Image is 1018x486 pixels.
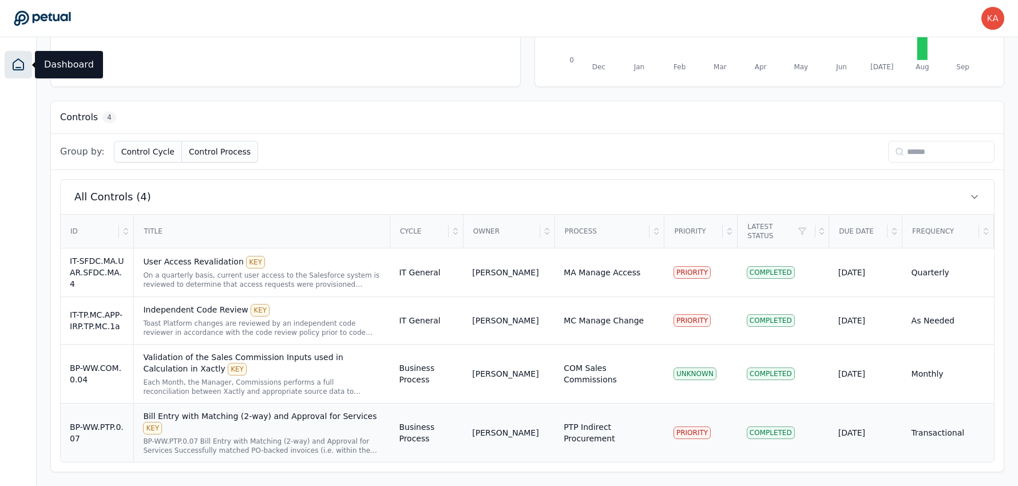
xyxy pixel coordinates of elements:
div: [DATE] [838,368,893,380]
div: Completed [747,426,795,439]
div: [PERSON_NAME] [472,315,538,326]
td: As Needed [902,297,994,345]
td: IT General [390,248,463,297]
button: Control Cycle [114,141,182,163]
div: Validation of the Sales Commission Inputs used in Calculation in Xactly [143,351,381,376]
tspan: Sep [956,63,969,71]
div: [DATE] [838,267,893,278]
div: Frequency [903,215,979,247]
div: [DATE] [838,315,893,326]
div: Completed [747,314,795,327]
div: PRIORITY [674,426,711,439]
div: Each Month, the Manager, Commissions performs a full reconciliation between Xactly and appropriat... [143,378,381,396]
div: BP-WW.PTP.0.07 Bill Entry with Matching (2-way) and Approval for Services Successfully matched PO... [143,437,381,455]
div: KEY [246,256,265,268]
div: [PERSON_NAME] [472,368,538,380]
div: Due Date [830,215,888,247]
td: Quarterly [902,248,994,297]
span: Group by: [60,145,105,159]
div: Completed [747,368,795,380]
div: MA Manage Access [564,267,640,278]
td: Monthly [902,345,994,404]
div: BP-WW.PTP.0.07 [70,421,124,444]
tspan: Jan [633,63,644,71]
button: Control Process [182,141,258,163]
div: Completed [747,266,795,279]
div: COM Sales Commissions [564,362,655,385]
div: ID [61,215,119,247]
div: PRIORITY [674,314,711,327]
div: PTP Indirect Procurement [564,421,655,444]
tspan: Apr [754,63,766,71]
td: Business Process [390,345,463,404]
div: UNKNOWN [674,368,716,380]
div: [DATE] [838,427,893,438]
div: PRIORITY [674,266,711,279]
tspan: May [794,63,808,71]
div: Process [556,215,650,247]
span: All Controls (4) [74,189,151,205]
div: Title [134,215,389,247]
div: [PERSON_NAME] [472,427,538,438]
tspan: Mar [714,63,727,71]
div: BP-WW.COM.0.04 [70,362,124,385]
tspan: 0 [569,56,574,64]
span: 4 [102,112,116,123]
div: MC Manage Change [564,315,644,326]
div: KEY [143,422,162,434]
td: IT General [390,297,463,345]
div: Priority [665,215,723,247]
tspan: Dec [592,63,605,71]
tspan: Jun [835,63,847,71]
tspan: Feb [674,63,686,71]
div: Bill Entry with Matching (2-way) and Approval for Services [143,410,381,434]
td: Transactional [902,404,994,463]
tspan: 1 [569,31,574,39]
div: On a quarterly basis, current user access to the Salesforce system is reviewed to determine that ... [143,271,381,289]
a: Dashboard [5,51,32,78]
div: KEY [251,304,270,317]
img: karen.yeung@toasttab.com [981,7,1004,30]
a: Go to Dashboard [14,10,71,26]
div: Latest Status [738,215,815,247]
h3: Controls [60,110,98,124]
div: Independent Code Review [143,304,381,317]
div: Owner [464,215,540,247]
div: [PERSON_NAME] [472,267,538,278]
tspan: Aug [916,63,929,71]
div: IT-SFDC.MA.UAR.SFDC.MA.4 [70,255,124,290]
div: IT-TP.MC.APP-IRP.TP.MC.1a [70,309,124,332]
td: Business Process [390,404,463,463]
div: Cycle [391,215,449,247]
button: All Controls (4) [61,180,994,214]
div: Dashboard [35,51,103,78]
tspan: [DATE] [870,63,894,71]
div: Toast Platform changes are reviewed by an independent code reviewer in accordance with the code r... [143,319,381,337]
div: KEY [228,363,247,376]
div: User Access Revalidation [143,256,381,268]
